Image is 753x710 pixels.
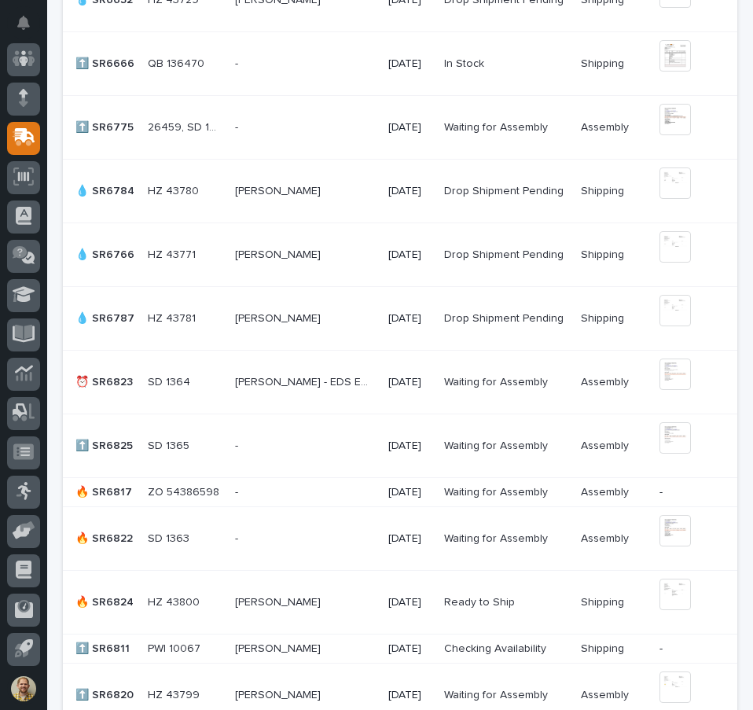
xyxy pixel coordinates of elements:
[235,639,324,656] p: [PERSON_NAME]
[581,436,632,453] p: Assembly
[388,642,432,656] p: [DATE]
[235,182,324,198] p: [PERSON_NAME]
[235,686,324,702] p: [PERSON_NAME]
[444,309,567,326] p: Drop Shipment Pending
[63,571,737,635] tr: 🔥 SR6824🔥 SR6824 HZ 43800HZ 43800 [PERSON_NAME][PERSON_NAME] [DATE]Ready to ShipReady to Ship Shi...
[148,529,193,546] p: SD 1363
[388,689,432,702] p: [DATE]
[7,6,40,39] button: Notifications
[388,376,432,389] p: [DATE]
[7,672,40,705] button: users-avatar
[63,351,737,414] tr: ⏰ SR6823⏰ SR6823 SD 1364SD 1364 [PERSON_NAME] - EDS EQUIPMENT[PERSON_NAME] - EDS EQUIPMENT [DATE]...
[63,635,737,664] tr: ⬆️ SR6811⬆️ SR6811 PWI 10067PWI 10067 [PERSON_NAME][PERSON_NAME] [DATE]Checking AvailabilityCheck...
[235,309,324,326] p: [PERSON_NAME]
[63,414,737,478] tr: ⬆️ SR6825⬆️ SR6825 SD 1365SD 1365 -- [DATE]Waiting for AssemblyWaiting for Assembly AssemblyAssembly
[581,593,627,609] p: Shipping
[444,639,549,656] p: Checking Availability
[444,483,551,499] p: Waiting for Assembly
[235,529,241,546] p: -
[581,245,627,262] p: Shipping
[148,436,193,453] p: SD 1365
[75,54,138,71] p: ⬆️ SR6666
[444,373,551,389] p: Waiting for Assembly
[20,16,40,41] div: Notifications
[75,593,137,609] p: 🔥 SR6824
[148,118,226,134] p: 26459, SD 1353
[148,245,199,262] p: HZ 43771
[63,507,737,571] tr: 🔥 SR6822🔥 SR6822 SD 1363SD 1363 -- [DATE]Waiting for AssemblyWaiting for Assembly AssemblyAssembly
[75,529,136,546] p: 🔥 SR6822
[444,182,567,198] p: Drop Shipment Pending
[63,32,737,96] tr: ⬆️ SR6666⬆️ SR6666 QB 136470QB 136470 -- [DATE]In StockIn Stock ShippingShipping
[235,118,241,134] p: -
[444,529,551,546] p: Waiting for Assembly
[148,593,203,609] p: HZ 43800
[148,182,202,198] p: HZ 43780
[581,529,632,546] p: Assembly
[581,639,627,656] p: Shipping
[148,639,204,656] p: PWI 10067
[75,639,133,656] p: ⬆️ SR6811
[581,483,632,499] p: Assembly
[75,686,137,702] p: ⬆️ SR6820
[444,245,567,262] p: Drop Shipment Pending
[75,118,137,134] p: ⬆️ SR6775
[388,185,432,198] p: [DATE]
[444,54,487,71] p: In Stock
[235,245,324,262] p: [PERSON_NAME]
[75,309,138,326] p: 💧 SR6787
[388,248,432,262] p: [DATE]
[235,436,241,453] p: -
[581,686,632,702] p: Assembly
[581,373,632,389] p: Assembly
[75,245,138,262] p: 💧 SR6766
[235,373,379,389] p: ED URVANEK - EDS EQUIPMENT
[388,57,432,71] p: [DATE]
[235,54,241,71] p: -
[444,686,551,702] p: Waiting for Assembly
[388,596,432,609] p: [DATE]
[148,686,203,702] p: HZ 43799
[444,118,551,134] p: Waiting for Assembly
[659,486,712,499] p: -
[388,312,432,326] p: [DATE]
[75,436,136,453] p: ⬆️ SR6825
[148,54,208,71] p: QB 136470
[63,160,737,223] tr: 💧 SR6784💧 SR6784 HZ 43780HZ 43780 [PERSON_NAME][PERSON_NAME] [DATE]Drop Shipment PendingDrop Ship...
[75,182,138,198] p: 💧 SR6784
[148,309,199,326] p: HZ 43781
[444,593,518,609] p: Ready to Ship
[148,373,193,389] p: SD 1364
[659,642,712,656] p: -
[388,121,432,134] p: [DATE]
[63,478,737,507] tr: 🔥 SR6817🔥 SR6817 ZO 54386598ZO 54386598 -- [DATE]Waiting for AssemblyWaiting for Assembly Assembl...
[148,483,222,499] p: ZO 54386598
[63,96,737,160] tr: ⬆️ SR6775⬆️ SR6775 26459, SD 135326459, SD 1353 -- [DATE]Waiting for AssemblyWaiting for Assembly...
[388,486,432,499] p: [DATE]
[581,54,627,71] p: Shipping
[63,223,737,287] tr: 💧 SR6766💧 SR6766 HZ 43771HZ 43771 [PERSON_NAME][PERSON_NAME] [DATE]Drop Shipment PendingDrop Ship...
[75,373,136,389] p: ⏰ SR6823
[388,440,432,453] p: [DATE]
[63,287,737,351] tr: 💧 SR6787💧 SR6787 HZ 43781HZ 43781 [PERSON_NAME][PERSON_NAME] [DATE]Drop Shipment PendingDrop Ship...
[388,532,432,546] p: [DATE]
[581,118,632,134] p: Assembly
[581,182,627,198] p: Shipping
[75,483,135,499] p: 🔥 SR6817
[444,436,551,453] p: Waiting for Assembly
[581,309,627,326] p: Shipping
[235,483,241,499] p: -
[235,593,324,609] p: [PERSON_NAME]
